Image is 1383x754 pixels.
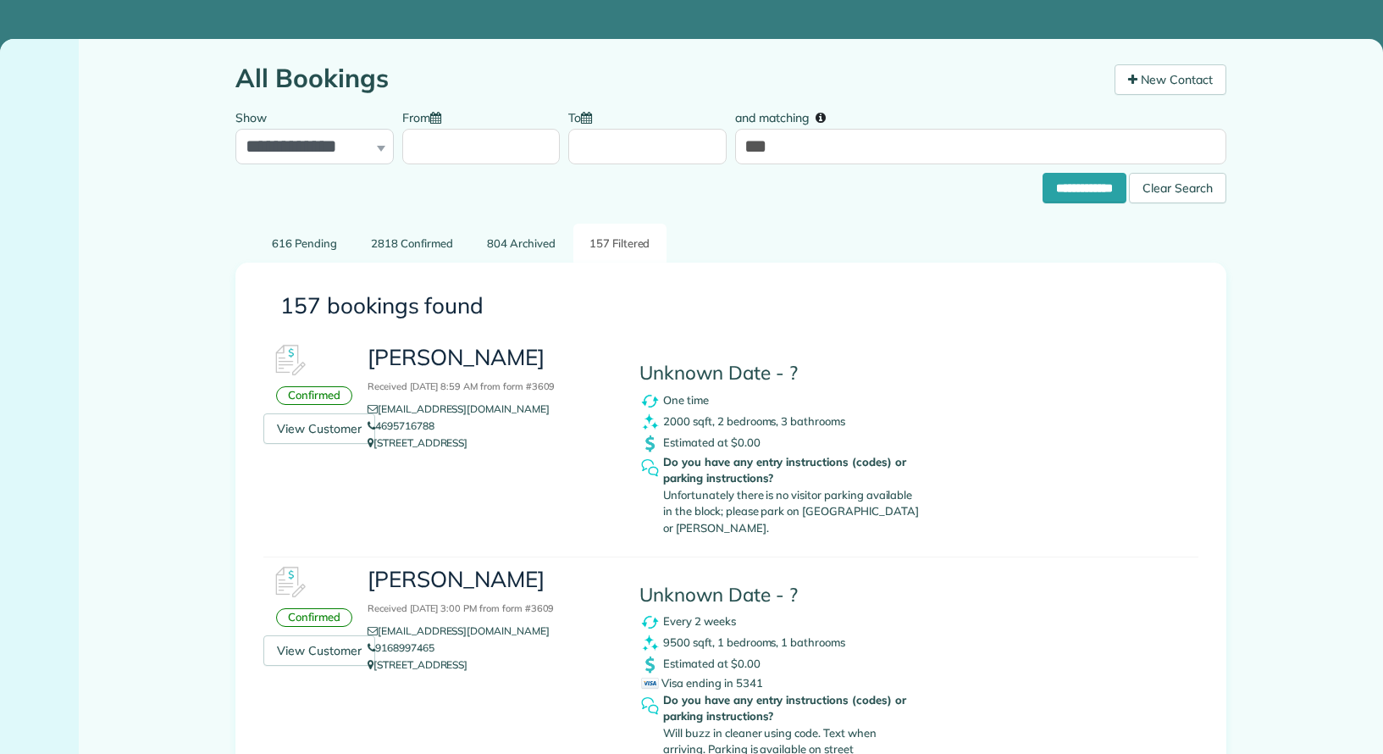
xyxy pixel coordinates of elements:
[1129,175,1226,189] a: Clear Search
[568,101,600,132] label: To
[368,380,555,392] small: Received [DATE] 8:59 AM from form #3609
[368,435,614,452] p: [STREET_ADDRESS]
[663,488,918,535] span: Unfortunately there is no visitor parking available in the block; please park on [GEOGRAPHIC_DATA...
[639,433,661,454] img: dollar_symbol_icon-bd8a6898b2649ec353a9eba708ae97d8d7348bddd7d2aed9b7e4bf5abd9f4af5.png
[663,435,760,448] span: Estimated at $0.00
[663,657,760,670] span: Estimated at $0.00
[663,692,919,725] strong: Do you have any entry instructions (codes) or parking instructions?
[663,413,845,427] span: 2000 sqft, 2 bedrooms, 3 bathrooms
[639,363,954,384] h4: Unknown Date - ?
[368,568,614,616] h3: [PERSON_NAME]
[573,224,667,263] a: 157 Filtered
[639,612,661,633] img: recurrence_symbol_icon-7cc721a9f4fb8f7b0289d3d97f09a2e367b638918f1a67e51b1e7d8abe5fb8d8.png
[639,391,661,412] img: recurrence_symbol_icon-7cc721a9f4fb8f7b0289d3d97f09a2e367b638918f1a67e51b1e7d8abe5fb8d8.png
[639,457,661,479] img: question_symbol_icon-fa7b350da2b2fea416cef77984ae4cf4944ea5ab9e3d5925827a5d6b7129d3f6.png
[639,696,661,717] img: question_symbol_icon-fa7b350da2b2fea416cef77984ae4cf4944ea5ab9e3d5925827a5d6b7129d3f6.png
[368,402,562,415] a: [EMAIL_ADDRESS][DOMAIN_NAME]
[639,654,661,675] img: dollar_symbol_icon-bd8a6898b2649ec353a9eba708ae97d8d7348bddd7d2aed9b7e4bf5abd9f4af5.png
[368,641,434,654] a: 9168997465
[663,392,709,406] span: One time
[1129,173,1226,203] div: Clear Search
[368,602,554,614] small: Received [DATE] 3:00 PM from form #3609
[276,608,352,628] div: Confirmed
[263,413,375,444] a: View Customer
[368,657,614,674] p: [STREET_ADDRESS]
[663,614,736,628] span: Every 2 weeks
[263,335,314,386] img: Booking #352750
[402,101,450,132] label: From
[276,386,352,406] div: Confirmed
[263,557,314,608] img: Booking #346563
[368,624,562,637] a: [EMAIL_ADDRESS][DOMAIN_NAME]
[639,633,661,654] img: clean_symbol_icon-dd072f8366c07ea3eb8378bb991ecd12595f4b76d916a6f83395f9468ae6ecae.png
[641,676,762,690] span: Visa ending in 5341
[280,294,1181,319] h3: 157 bookings found
[639,412,661,433] img: clean_symbol_icon-dd072f8366c07ea3eb8378bb991ecd12595f4b76d916a6f83395f9468ae6ecae.png
[368,419,434,432] a: 4695716788
[471,224,572,263] a: 804 Archived
[355,224,469,263] a: 2818 Confirmed
[639,585,954,606] h4: Unknown Date - ?
[235,64,1102,92] h1: All Bookings
[368,346,614,394] h3: [PERSON_NAME]
[735,101,838,132] label: and matching
[663,635,845,649] span: 9500 sqft, 1 bedrooms, 1 bathrooms
[263,635,375,666] a: View Customer
[256,224,353,263] a: 616 Pending
[1115,64,1226,95] a: New Contact
[663,454,919,487] strong: Do you have any entry instructions (codes) or parking instructions?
